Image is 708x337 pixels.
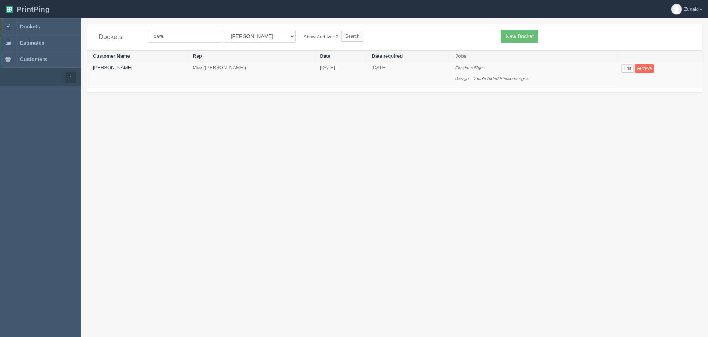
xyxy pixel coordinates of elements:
td: Moe ([PERSON_NAME]) [187,62,315,88]
i: Elections Signs [455,65,485,70]
h4: Dockets [98,34,138,41]
span: Estimates [20,40,44,46]
a: Edit [621,64,634,73]
a: Rep [193,53,202,59]
input: Show Archived? [299,34,303,38]
input: Customer Name [149,30,223,43]
label: Show Archived? [299,32,338,41]
span: Customers [20,56,47,62]
i: Design - Double Sided Elections signs [455,76,529,81]
a: New Docket [501,30,538,43]
a: Archive [635,64,654,73]
td: [DATE] [366,62,450,88]
a: Customer Name [93,53,130,59]
img: logo-3e63b451c926e2ac314895c53de4908e5d424f24456219fb08d385ab2e579770.png [6,6,13,13]
img: avatar_default-7531ab5dedf162e01f1e0bb0964e6a185e93c5c22dfe317fb01d7f8cd2b1632c.jpg [671,4,682,14]
th: Jobs [450,50,616,62]
a: Date [320,53,330,59]
a: Date required [372,53,403,59]
span: Dockets [20,24,40,30]
td: [DATE] [314,62,366,88]
input: Search [341,31,363,42]
a: [PERSON_NAME] [93,65,132,70]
